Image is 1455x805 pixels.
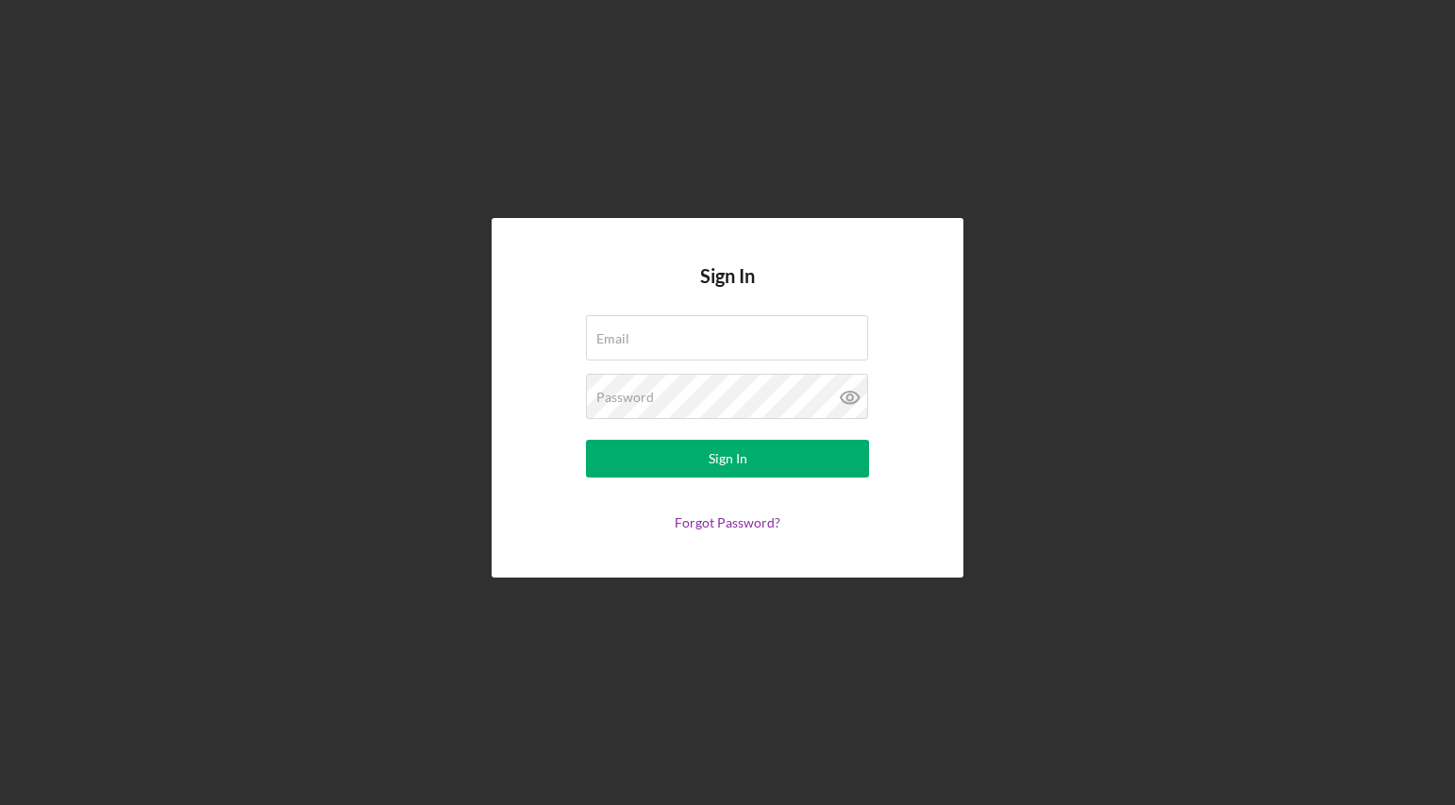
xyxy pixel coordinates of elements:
div: Sign In [709,440,747,478]
a: Forgot Password? [675,514,780,530]
label: Email [596,331,629,346]
label: Password [596,390,654,405]
button: Sign In [586,440,869,478]
h4: Sign In [700,265,755,315]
